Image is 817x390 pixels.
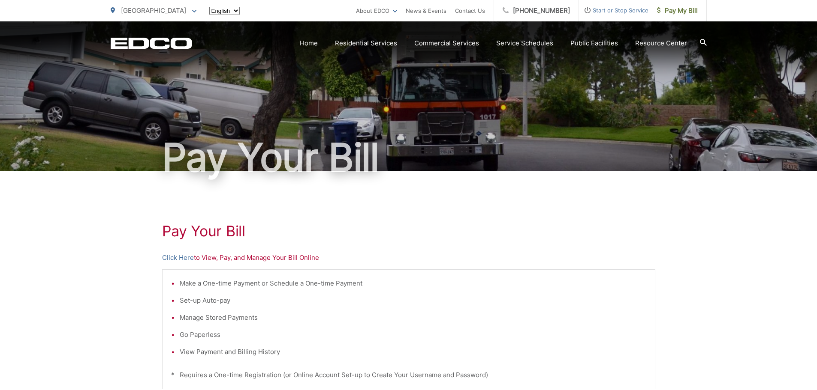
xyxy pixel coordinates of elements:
[635,38,687,48] a: Resource Center
[335,38,397,48] a: Residential Services
[496,38,553,48] a: Service Schedules
[414,38,479,48] a: Commercial Services
[111,37,192,49] a: EDCD logo. Return to the homepage.
[657,6,698,16] span: Pay My Bill
[111,136,707,179] h1: Pay Your Bill
[180,313,646,323] li: Manage Stored Payments
[455,6,485,16] a: Contact Us
[180,295,646,306] li: Set-up Auto-pay
[162,253,194,263] a: Click Here
[356,6,397,16] a: About EDCO
[162,253,655,263] p: to View, Pay, and Manage Your Bill Online
[570,38,618,48] a: Public Facilities
[180,278,646,289] li: Make a One-time Payment or Schedule a One-time Payment
[180,330,646,340] li: Go Paperless
[162,223,655,240] h1: Pay Your Bill
[121,6,186,15] span: [GEOGRAPHIC_DATA]
[406,6,446,16] a: News & Events
[209,7,240,15] select: Select a language
[180,347,646,357] li: View Payment and Billing History
[300,38,318,48] a: Home
[171,370,646,380] p: * Requires a One-time Registration (or Online Account Set-up to Create Your Username and Password)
